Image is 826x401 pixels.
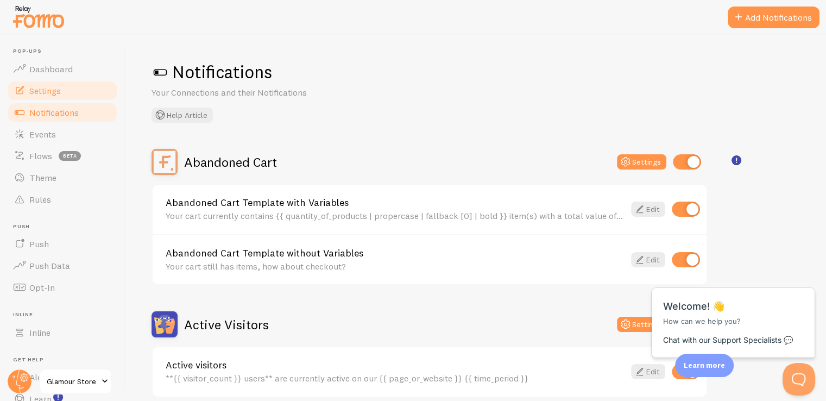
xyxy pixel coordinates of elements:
[29,282,55,293] span: Opt-In
[7,277,118,298] a: Opt-In
[166,198,625,208] a: Abandoned Cart Template with Variables
[7,233,118,255] a: Push
[29,327,51,338] span: Inline
[646,261,821,363] iframe: Help Scout Beacon - Messages and Notifications
[166,248,625,258] a: Abandoned Cart Template without Variables
[783,363,815,396] iframe: Help Scout Beacon - Open
[13,223,118,230] span: Push
[29,64,73,74] span: Dashboard
[732,155,741,165] svg: <p>🛍️ For Shopify Users</p><p>To use the <strong>Abandoned Cart with Variables</strong> template,...
[7,366,118,388] a: Alerts
[152,86,412,99] p: Your Connections and their Notifications
[7,102,118,123] a: Notifications
[7,322,118,343] a: Inline
[29,151,52,161] span: Flows
[29,239,49,249] span: Push
[166,211,625,221] div: Your cart currently contains {{ quantity_of_products | propercase | fallback [0] | bold }} item(s...
[13,48,118,55] span: Pop-ups
[184,154,277,171] h2: Abandoned Cart
[7,167,118,189] a: Theme
[7,189,118,210] a: Rules
[29,107,79,118] span: Notifications
[7,58,118,80] a: Dashboard
[184,316,269,333] h2: Active Visitors
[7,123,118,145] a: Events
[39,368,112,394] a: Glamour Store
[166,261,625,271] div: Your cart still has items, how about checkout?
[13,311,118,318] span: Inline
[617,317,666,332] button: Settings
[7,145,118,167] a: Flows beta
[29,194,51,205] span: Rules
[47,375,98,388] span: Glamour Store
[684,360,725,371] p: Learn more
[29,129,56,140] span: Events
[166,360,625,370] a: Active visitors
[631,202,665,217] a: Edit
[29,85,61,96] span: Settings
[152,61,800,83] h1: Notifications
[29,172,56,183] span: Theme
[7,80,118,102] a: Settings
[152,149,178,175] img: Abandoned Cart
[7,255,118,277] a: Push Data
[617,154,666,170] button: Settings
[152,311,178,337] img: Active Visitors
[13,356,118,364] span: Get Help
[675,354,734,377] div: Learn more
[11,3,66,30] img: fomo-relay-logo-orange.svg
[166,373,625,383] div: **{{ visitor_count }} users** are currently active on our {{ page_or_website }} {{ time_period }}
[631,364,665,379] a: Edit
[59,151,81,161] span: beta
[631,252,665,267] a: Edit
[29,260,70,271] span: Push Data
[152,108,213,123] button: Help Article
